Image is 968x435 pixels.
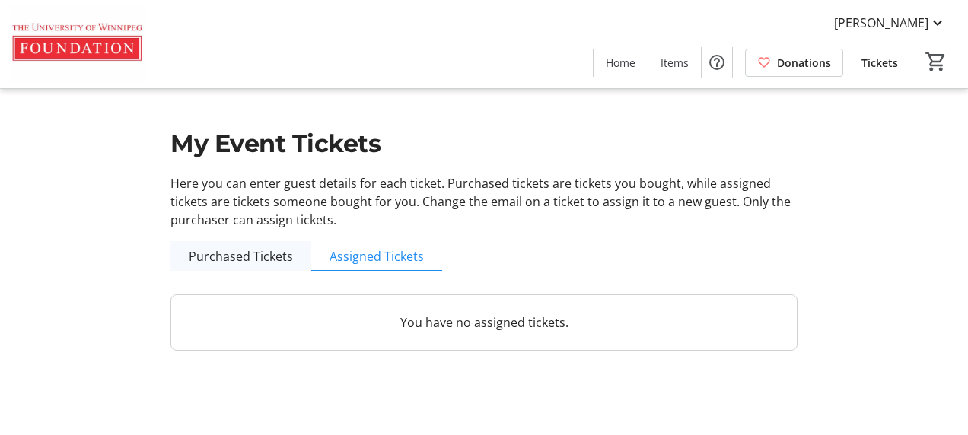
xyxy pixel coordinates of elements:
span: Assigned Tickets [330,250,424,262]
span: [PERSON_NAME] [834,14,928,32]
span: Purchased Tickets [189,250,293,262]
span: Home [606,55,635,71]
button: Cart [922,48,950,75]
span: Items [661,55,689,71]
img: The U of W Foundation's Logo [9,6,145,82]
h1: My Event Tickets [170,125,798,162]
button: [PERSON_NAME] [822,11,959,35]
button: Help [702,47,732,78]
span: Tickets [861,55,898,71]
a: Tickets [849,49,910,77]
p: Here you can enter guest details for each ticket. Purchased tickets are tickets you bought, while... [170,174,798,229]
a: Donations [745,49,843,77]
span: Donations [777,55,831,71]
p: You have no assigned tickets. [189,313,779,332]
a: Home [594,49,648,77]
a: Items [648,49,701,77]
